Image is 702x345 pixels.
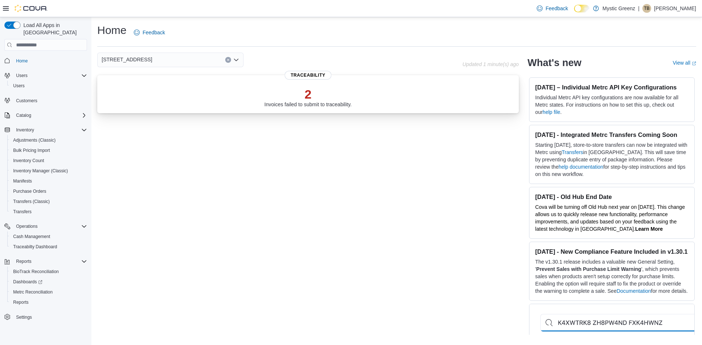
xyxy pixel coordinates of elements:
[143,29,165,36] span: Feedback
[535,258,688,295] p: The v1.30.1 release includes a valuable new General Setting, ' ', which prevents sales when produ...
[13,289,53,295] span: Metrc Reconciliation
[10,277,45,286] a: Dashboards
[13,111,34,120] button: Catalog
[535,204,685,232] span: Cova will be turning off Old Hub next year on [DATE]. This change allows us to quickly release ne...
[1,95,90,106] button: Customers
[13,269,59,275] span: BioTrack Reconciliation
[10,288,56,296] a: Metrc Reconciliation
[7,287,90,297] button: Metrc Reconciliation
[102,55,152,64] span: [STREET_ADDRESS]
[7,156,90,166] button: Inventory Count
[10,81,27,90] a: Users
[10,197,53,206] a: Transfers (Classic)
[264,87,352,101] p: 2
[10,232,53,241] a: Cash Management
[10,156,47,165] a: Inventory Count
[225,57,231,63] button: Clear input
[7,277,90,287] a: Dashboards
[16,98,37,104] span: Customers
[7,267,90,277] button: BioTrack Reconciliation
[10,166,71,175] a: Inventory Manager (Classic)
[10,242,60,251] a: Traceabilty Dashboard
[1,70,90,81] button: Users
[4,52,87,341] nav: Complex example
[1,312,90,322] button: Settings
[13,126,87,134] span: Inventory
[10,207,87,216] span: Transfers
[7,176,90,186] button: Manifests
[535,141,688,178] p: Starting [DATE], store-to-store transfers can now be integrated with Metrc using in [GEOGRAPHIC_D...
[13,244,57,250] span: Traceabilty Dashboard
[528,57,581,69] h2: What's new
[7,186,90,196] button: Purchase Orders
[13,257,87,266] span: Reports
[673,60,696,66] a: View allExternal link
[16,223,38,229] span: Operations
[16,127,34,133] span: Inventory
[264,87,352,107] div: Invoices failed to submit to traceability.
[7,135,90,145] button: Adjustments (Classic)
[233,57,239,63] button: Open list of options
[131,25,168,40] a: Feedback
[10,156,87,165] span: Inventory Count
[13,71,87,80] span: Users
[13,299,29,305] span: Reports
[13,257,34,266] button: Reports
[535,94,688,116] p: Individual Metrc API key configurations are now available for all Metrc states. For instructions ...
[13,313,87,322] span: Settings
[535,84,688,91] h3: [DATE] – Individual Metrc API Key Configurations
[16,258,31,264] span: Reports
[13,168,68,174] span: Inventory Manager (Classic)
[10,136,87,145] span: Adjustments (Classic)
[15,5,48,12] img: Cova
[10,232,87,241] span: Cash Management
[7,207,90,217] button: Transfers
[7,81,90,91] button: Users
[535,131,688,138] h3: [DATE] - Integrated Metrc Transfers Coming Soon
[13,313,35,322] a: Settings
[13,222,87,231] span: Operations
[10,81,87,90] span: Users
[10,146,87,155] span: Bulk Pricing Import
[7,297,90,307] button: Reports
[10,197,87,206] span: Transfers (Classic)
[616,288,651,294] a: Documentation
[10,288,87,296] span: Metrc Reconciliation
[13,126,37,134] button: Inventory
[13,57,31,65] a: Home
[13,178,32,184] span: Manifests
[10,146,53,155] a: Bulk Pricing Import
[16,112,31,118] span: Catalog
[13,96,40,105] a: Customers
[13,222,41,231] button: Operations
[1,256,90,267] button: Reports
[16,73,27,78] span: Users
[7,242,90,252] button: Traceabilty Dashboard
[13,56,87,65] span: Home
[16,58,28,64] span: Home
[559,164,603,170] a: help documentation
[10,177,35,185] a: Manifests
[10,267,87,276] span: BioTrack Reconciliation
[1,55,90,66] button: Home
[638,4,639,13] p: |
[10,267,62,276] a: BioTrack Reconciliation
[13,199,50,204] span: Transfers (Classic)
[20,22,87,36] span: Load All Apps in [GEOGRAPHIC_DATA]
[7,196,90,207] button: Transfers (Classic)
[10,177,87,185] span: Manifests
[1,125,90,135] button: Inventory
[13,147,50,153] span: Bulk Pricing Import
[97,23,127,38] h1: Home
[13,209,31,215] span: Transfers
[692,61,696,66] svg: External link
[1,110,90,120] button: Catalog
[13,137,56,143] span: Adjustments (Classic)
[7,166,90,176] button: Inventory Manager (Classic)
[13,188,46,194] span: Purchase Orders
[534,1,571,16] a: Feedback
[10,277,87,286] span: Dashboards
[536,266,641,272] strong: Prevent Sales with Purchase Limit Warning
[635,226,663,232] strong: Learn More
